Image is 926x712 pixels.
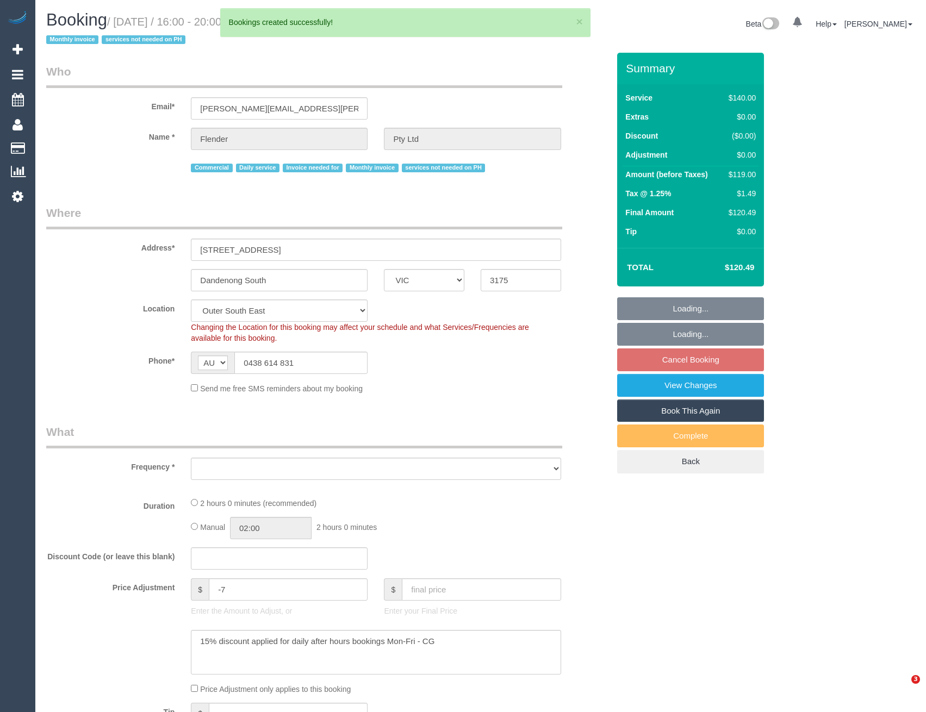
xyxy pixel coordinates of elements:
[102,35,185,44] span: services not needed on PH
[200,685,351,694] span: Price Adjustment only applies to this booking
[46,10,107,29] span: Booking
[816,20,837,28] a: Help
[617,374,764,397] a: View Changes
[724,111,756,122] div: $0.00
[761,17,779,32] img: New interface
[7,11,28,26] img: Automaid Logo
[625,169,707,180] label: Amount (before Taxes)
[627,263,654,272] strong: Total
[402,164,486,172] span: services not needed on PH
[191,128,368,150] input: First Name*
[46,205,562,229] legend: Where
[200,384,363,393] span: Send me free SMS reminders about my booking
[283,164,343,172] span: Invoice needed for
[625,111,649,122] label: Extras
[724,226,756,237] div: $0.00
[316,523,377,532] span: 2 hours 0 minutes
[481,269,561,291] input: Post Code*
[692,263,754,272] h4: $120.49
[38,497,183,511] label: Duration
[236,164,279,172] span: Daily service
[229,17,582,28] div: Bookings created successfully!
[625,207,674,218] label: Final Amount
[234,352,368,374] input: Phone*
[724,207,756,218] div: $120.49
[46,424,562,448] legend: What
[724,169,756,180] div: $119.00
[191,605,368,616] p: Enter the Amount to Adjust, or
[191,323,529,342] span: Changing the Location for this booking may affect your schedule and what Services/Frequencies are...
[625,149,667,160] label: Adjustment
[625,92,652,103] label: Service
[576,16,583,27] button: ×
[346,164,398,172] span: Monthly invoice
[38,352,183,366] label: Phone*
[384,605,561,616] p: Enter your Final Price
[38,547,183,562] label: Discount Code (or leave this blank)
[724,149,756,160] div: $0.00
[46,64,562,88] legend: Who
[38,239,183,253] label: Address*
[911,675,920,684] span: 3
[38,97,183,112] label: Email*
[724,188,756,199] div: $1.49
[46,35,98,44] span: Monthly invoice
[724,92,756,103] div: $140.00
[617,399,764,422] a: Book This Again
[200,499,316,508] span: 2 hours 0 minutes (recommended)
[38,578,183,593] label: Price Adjustment
[200,523,225,532] span: Manual
[617,450,764,473] a: Back
[384,578,402,601] span: $
[625,226,637,237] label: Tip
[844,20,912,28] a: [PERSON_NAME]
[402,578,561,601] input: final price
[625,188,671,199] label: Tax @ 1.25%
[191,269,368,291] input: Suburb*
[38,458,183,472] label: Frequency *
[746,20,780,28] a: Beta
[626,62,759,74] h3: Summary
[724,130,756,141] div: ($0.00)
[38,128,183,142] label: Name *
[889,675,915,701] iframe: Intercom live chat
[38,299,183,314] label: Location
[625,130,658,141] label: Discount
[384,128,561,150] input: Last Name*
[191,578,209,601] span: $
[191,97,368,120] input: Email*
[191,164,232,172] span: Commercial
